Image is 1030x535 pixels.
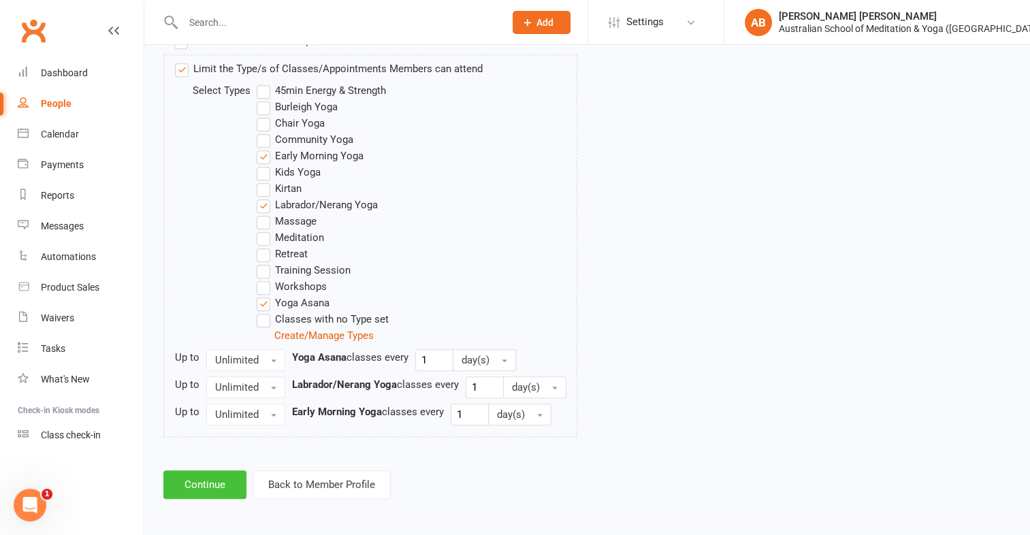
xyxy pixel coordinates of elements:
[206,376,285,398] button: Unlimited
[257,278,327,295] label: Workshops
[175,349,199,366] div: Up to
[41,129,79,140] div: Calendar
[292,376,459,393] div: classes every
[513,11,570,34] button: Add
[215,408,259,421] span: Unlimited
[488,404,551,425] button: day(s)
[453,349,516,371] button: day(s)
[41,190,74,201] div: Reports
[18,242,144,272] a: Automations
[18,150,144,180] a: Payments
[253,470,391,499] button: Back to Member Profile
[292,406,382,418] strong: Early Morning Yoga
[14,489,46,521] iframe: Intercom live chat
[18,58,144,88] a: Dashboard
[18,420,144,451] a: Class kiosk mode
[503,376,566,398] button: day(s)
[536,17,553,28] span: Add
[257,213,317,229] label: Massage
[163,470,246,499] button: Continue
[41,312,74,323] div: Waivers
[745,9,772,36] div: AB
[175,404,199,420] div: Up to
[462,354,489,366] span: day(s)
[206,404,285,425] button: Unlimited
[41,429,101,440] div: Class check-in
[18,364,144,395] a: What's New
[18,180,144,211] a: Reports
[41,67,88,78] div: Dashboard
[257,148,364,164] label: Early Morning Yoga
[257,115,325,131] label: Chair Yoga
[257,295,329,311] label: Yoga Asana
[206,349,285,371] button: Unlimited
[292,378,397,391] strong: Labrador/Nerang Yoga
[497,408,525,421] span: day(s)
[292,349,408,366] div: classes every
[41,221,84,231] div: Messages
[215,354,259,366] span: Unlimited
[292,404,444,420] div: classes every
[16,14,50,48] a: Clubworx
[257,99,338,115] label: Burleigh Yoga
[42,489,52,500] span: 1
[257,131,353,148] label: Community Yoga
[41,374,90,385] div: What's New
[292,351,347,363] strong: Yoga Asana
[18,119,144,150] a: Calendar
[41,98,71,109] div: People
[18,334,144,364] a: Tasks
[41,343,65,354] div: Tasks
[257,246,308,262] label: Retreat
[512,381,540,393] span: day(s)
[257,164,321,180] label: Kids Yoga
[257,180,302,197] label: Kirtan
[193,82,274,99] div: Select Types
[215,381,259,393] span: Unlimited
[41,159,84,170] div: Payments
[626,7,664,37] span: Settings
[257,311,389,327] label: Classes with no Type set
[175,376,199,393] div: Up to
[179,13,495,32] input: Search...
[41,282,99,293] div: Product Sales
[257,82,386,99] label: 45min Energy & Strength
[41,251,96,262] div: Automations
[18,88,144,119] a: People
[257,229,324,246] label: Meditation
[18,272,144,303] a: Product Sales
[18,211,144,242] a: Messages
[18,303,144,334] a: Waivers
[257,262,351,278] label: Training Session
[257,197,378,213] label: Labrador/Nerang Yoga
[175,61,483,77] label: Limit the Type/s of Classes/Appointments Members can attend
[274,329,374,342] a: Create/Manage Types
